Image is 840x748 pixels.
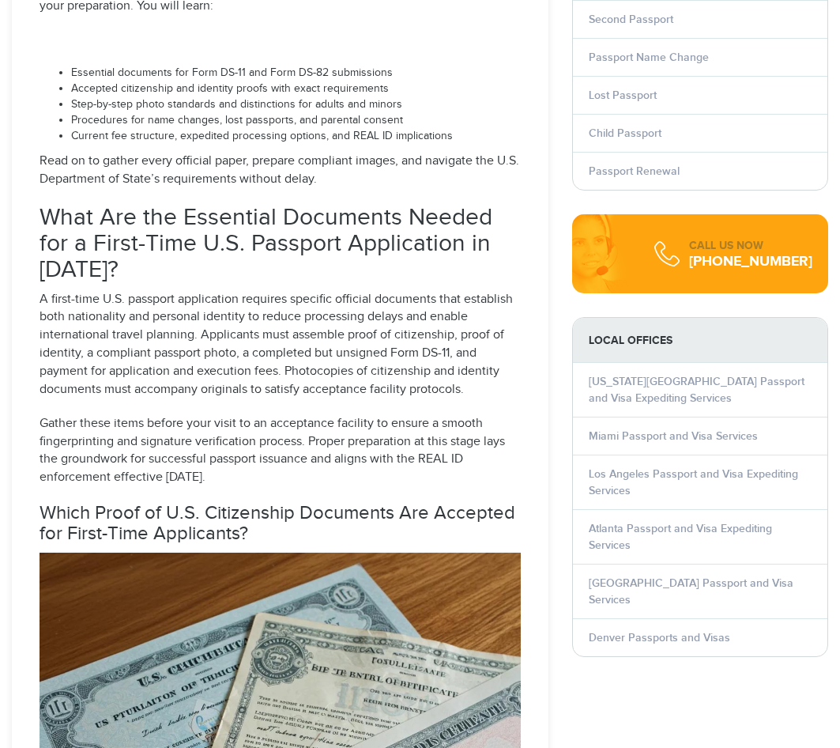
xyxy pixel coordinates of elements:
[589,51,709,64] a: Passport Name Change
[71,129,521,145] li: Current fee structure, expedited processing options, and REAL ID implications
[589,164,680,178] a: Passport Renewal
[40,291,521,399] p: A first-time U.S. passport application requires specific official documents that establish both n...
[589,375,804,405] a: [US_STATE][GEOGRAPHIC_DATA] Passport and Visa Expediting Services
[40,415,521,487] p: Gather these items before your visit to an acceptance facility to ensure a smooth fingerprinting ...
[589,576,793,606] a: [GEOGRAPHIC_DATA] Passport and Visa Services
[589,13,673,26] a: Second Passport
[40,503,521,545] h3: Which Proof of U.S. Citizenship Documents Are Accepted for First-Time Applicants?
[589,467,798,497] a: Los Angeles Passport and Visa Expediting Services
[71,81,521,97] li: Accepted citizenship and identity proofs with exact requirements
[689,238,812,254] div: CALL US NOW
[40,153,521,189] p: Read on to gather every official paper, prepare compliant images, and navigate the U.S. Departmen...
[573,318,827,363] strong: LOCAL OFFICES
[40,205,521,283] h2: What Are the Essential Documents Needed for a First-Time U.S. Passport Application in [DATE]?
[71,113,521,129] li: Procedures for name changes, lost passports, and parental consent
[589,89,657,102] a: Lost Passport
[71,66,521,81] li: Essential documents for Form DS-11 and Form DS-82 submissions
[689,254,812,270] div: [PHONE_NUMBER]
[589,522,772,552] a: Atlanta Passport and Visa Expediting Services
[589,429,758,443] a: Miami Passport and Visa Services
[71,97,521,113] li: Step-by-step photo standards and distinctions for adults and minors
[589,631,730,644] a: Denver Passports and Visas
[589,127,661,140] a: Child Passport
